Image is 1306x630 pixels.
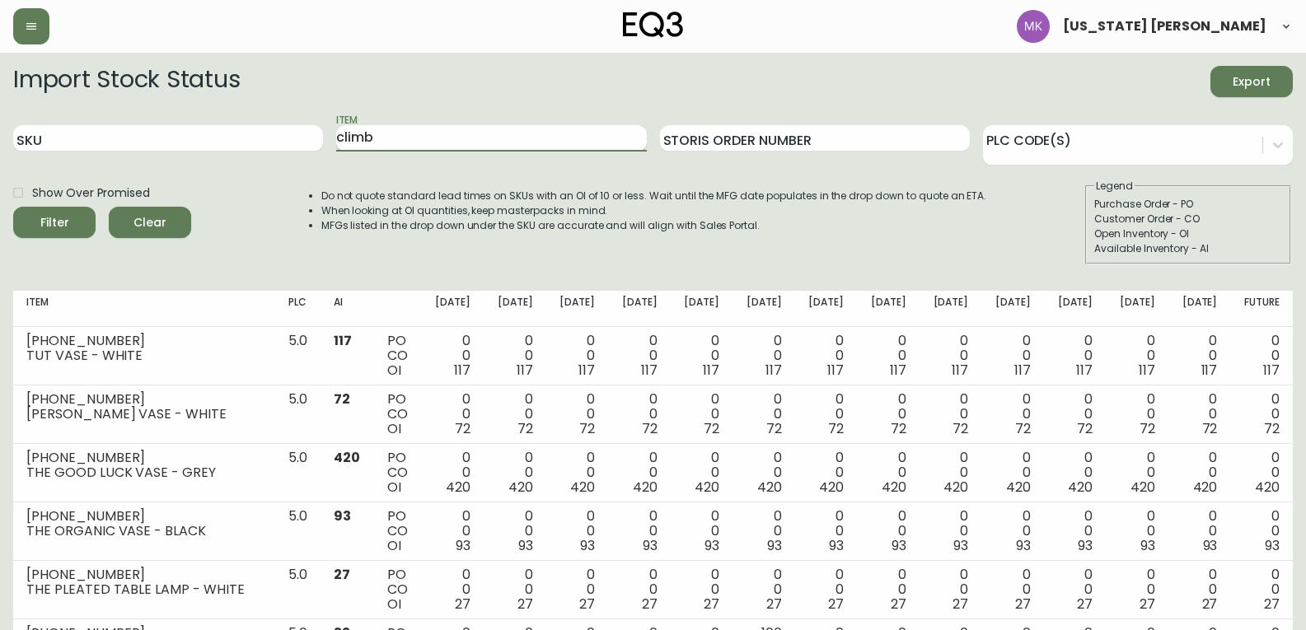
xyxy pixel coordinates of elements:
span: 420 [1193,478,1218,497]
div: 0 0 [870,509,906,553]
span: 93 [1140,536,1155,555]
span: 72 [953,419,968,438]
div: 0 0 [1119,334,1155,378]
span: 27 [642,595,658,614]
div: 0 0 [559,509,596,553]
td: 5.0 [275,327,321,385]
div: THE GOOD LUCK VASE - GREY [26,465,262,480]
div: 0 0 [1182,450,1218,495]
span: 420 [882,478,906,497]
div: 0 0 [1119,450,1155,495]
span: 420 [1130,478,1155,497]
span: 420 [508,478,533,497]
div: 0 0 [808,334,845,378]
td: 5.0 [275,561,321,619]
th: [DATE] [981,291,1044,327]
span: 117 [1014,361,1031,380]
div: PO CO [387,450,409,495]
div: 0 0 [497,392,533,436]
span: 117 [1201,361,1218,380]
div: 0 0 [1119,567,1155,612]
div: 0 0 [559,334,596,378]
span: 93 [1203,536,1218,555]
span: 27 [1140,595,1155,614]
span: 93 [1265,536,1280,555]
div: 0 0 [933,450,969,495]
div: 0 0 [808,450,845,495]
span: 117 [517,361,533,380]
div: 0 0 [995,509,1031,553]
div: 0 0 [684,567,720,612]
div: 0 0 [995,567,1031,612]
span: 72 [642,419,658,438]
span: 117 [952,361,968,380]
span: 93 [1078,536,1093,555]
span: 93 [643,536,658,555]
span: 420 [570,478,595,497]
div: 0 0 [1182,392,1218,436]
span: Show Over Promised [32,184,150,202]
span: 117 [454,361,470,380]
div: 0 0 [746,334,782,378]
div: Purchase Order - PO [1094,197,1282,212]
th: [DATE] [1106,291,1168,327]
div: Customer Order - CO [1094,212,1282,226]
span: 27 [455,595,470,614]
div: 0 0 [621,567,658,612]
span: 93 [1016,536,1031,555]
div: [PHONE_NUMBER] [26,509,262,524]
div: PO CO [387,567,409,612]
div: 0 0 [1057,392,1093,436]
div: 0 0 [746,509,782,553]
span: 27 [334,565,350,584]
span: 117 [1139,361,1155,380]
span: 72 [1015,419,1031,438]
div: 0 0 [1243,567,1280,612]
span: 93 [518,536,533,555]
div: Available Inventory - AI [1094,241,1282,256]
div: [PHONE_NUMBER] [26,392,262,407]
span: 117 [334,331,352,350]
div: [PHONE_NUMBER] [26,334,262,348]
div: 0 0 [497,450,533,495]
span: 27 [766,595,782,614]
span: OI [387,419,401,438]
div: Open Inventory - OI [1094,226,1282,241]
span: 93 [704,536,719,555]
span: 420 [1006,478,1031,497]
li: Do not quote standard lead times on SKUs with an OI of 10 or less. Wait until the MFG date popula... [321,189,987,203]
div: 0 0 [435,334,471,378]
span: 117 [1263,361,1280,380]
div: 0 0 [1243,392,1280,436]
div: 0 0 [1057,334,1093,378]
div: 0 0 [435,509,471,553]
th: [DATE] [920,291,982,327]
div: 0 0 [497,334,533,378]
span: 27 [1202,595,1218,614]
div: 0 0 [808,567,845,612]
th: [DATE] [795,291,858,327]
span: Export [1224,72,1280,92]
span: 72 [517,419,533,438]
div: 0 0 [435,450,471,495]
th: [DATE] [546,291,609,327]
span: 420 [695,478,719,497]
th: PLC [275,291,321,327]
div: 0 0 [621,392,658,436]
div: 0 0 [684,509,720,553]
div: 0 0 [1243,509,1280,553]
span: 72 [1202,419,1218,438]
span: 117 [765,361,782,380]
h2: Import Stock Status [13,66,240,97]
span: 27 [517,595,533,614]
div: 0 0 [1057,450,1093,495]
span: 420 [1068,478,1093,497]
th: AI [321,291,374,327]
img: ea5e0531d3ed94391639a5d1768dbd68 [1017,10,1050,43]
div: 0 0 [621,334,658,378]
div: 0 0 [995,392,1031,436]
th: [DATE] [733,291,795,327]
span: 420 [757,478,782,497]
span: 93 [456,536,470,555]
div: 0 0 [808,509,845,553]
